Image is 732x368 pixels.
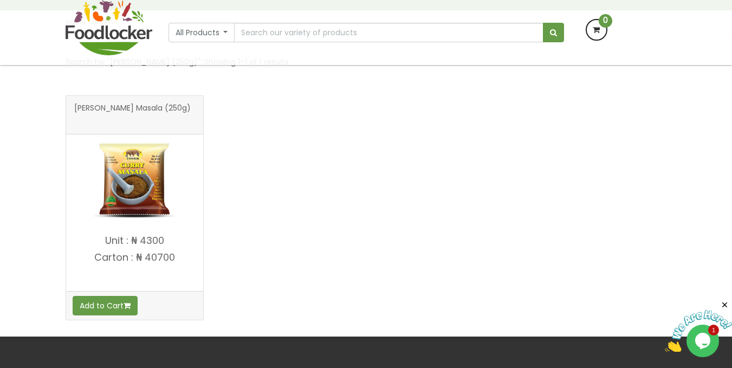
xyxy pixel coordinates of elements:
span: [PERSON_NAME] Masala (250g) [74,104,191,126]
p: Unit : ₦ 4300 [66,235,203,246]
p: Carton : ₦ 40700 [66,252,203,263]
img: Tiger Curry Masala (250g) [94,141,175,223]
span: 0 [599,14,612,28]
button: All Products [169,23,235,42]
button: Add to Cart [73,296,138,315]
input: Search our variety of products [234,23,543,42]
iframe: chat widget [665,300,732,352]
i: Add to cart [124,302,131,309]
